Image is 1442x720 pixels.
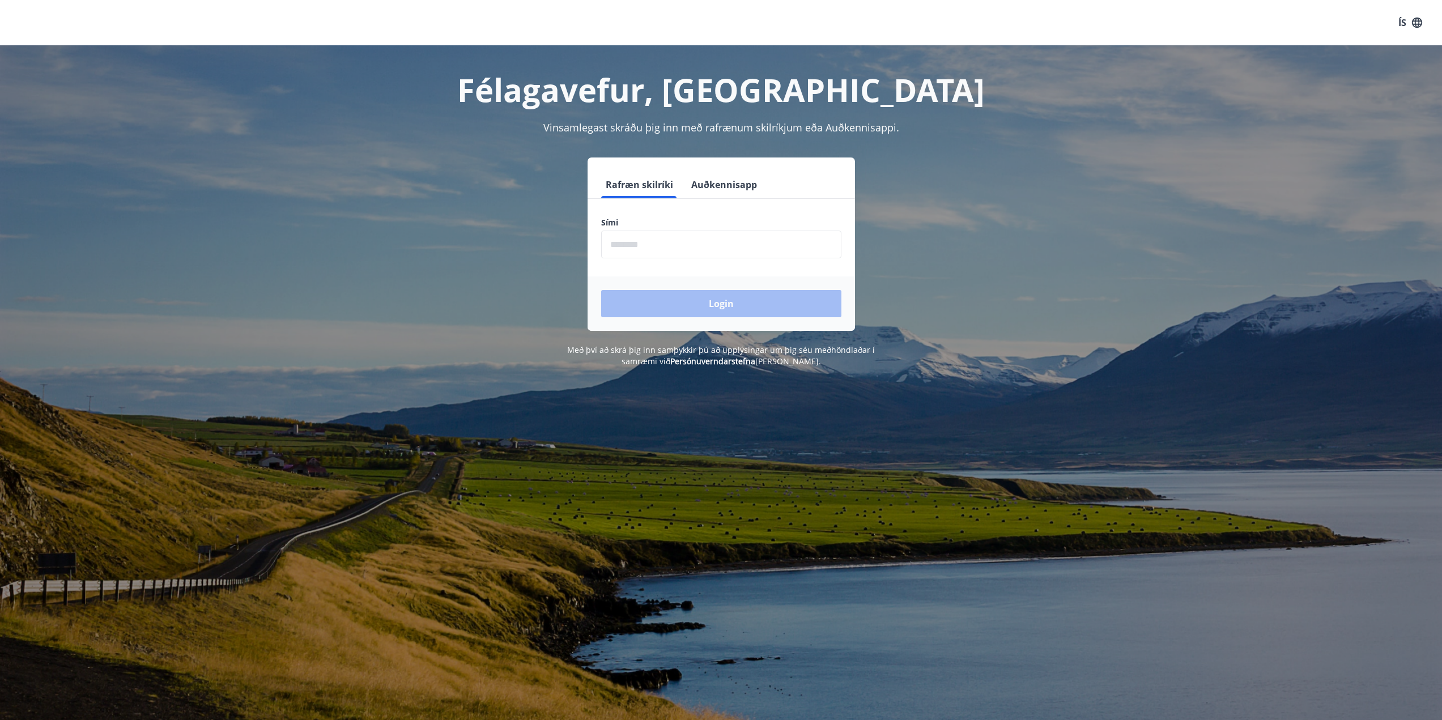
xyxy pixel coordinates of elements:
a: Persónuverndarstefna [670,356,755,367]
button: ÍS [1392,12,1428,33]
button: Rafræn skilríki [601,171,678,198]
label: Sími [601,217,841,228]
h1: Félagavefur, [GEOGRAPHIC_DATA] [327,68,1116,111]
span: Með því að skrá þig inn samþykkir þú að upplýsingar um þig séu meðhöndlaðar í samræmi við [PERSON... [567,344,875,367]
button: Auðkennisapp [687,171,762,198]
span: Vinsamlegast skráðu þig inn með rafrænum skilríkjum eða Auðkennisappi. [543,121,899,134]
